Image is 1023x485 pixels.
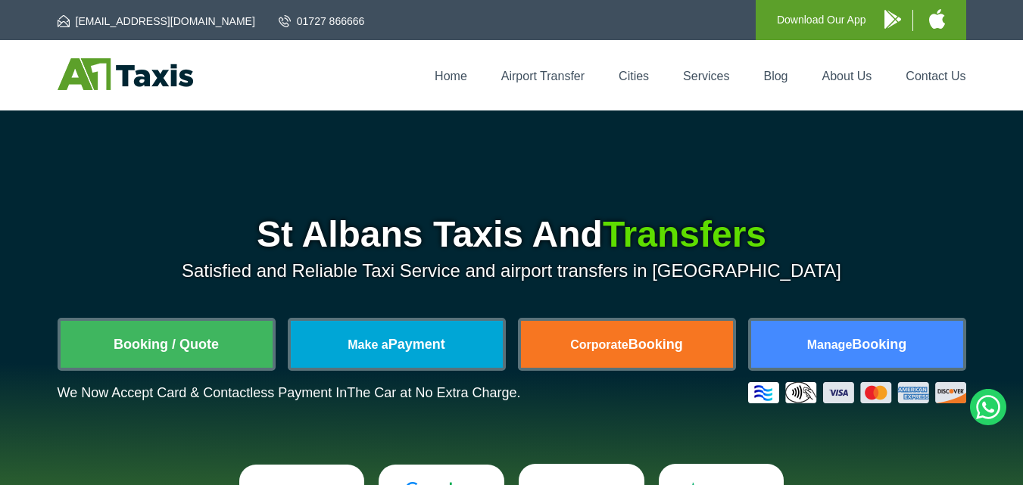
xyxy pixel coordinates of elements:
[61,321,273,368] a: Booking / Quote
[435,70,467,82] a: Home
[603,214,766,254] span: Transfers
[58,216,966,253] h1: St Albans Taxis And
[929,9,945,29] img: A1 Taxis iPhone App
[58,385,521,401] p: We Now Accept Card & Contactless Payment In
[619,70,649,82] a: Cities
[763,70,788,82] a: Blog
[751,321,963,368] a: ManageBooking
[348,338,388,351] span: Make a
[884,10,901,29] img: A1 Taxis Android App
[58,58,193,90] img: A1 Taxis St Albans LTD
[777,11,866,30] p: Download Our App
[748,382,966,403] img: Credit And Debit Cards
[58,14,255,29] a: [EMAIL_ADDRESS][DOMAIN_NAME]
[822,70,872,82] a: About Us
[906,70,965,82] a: Contact Us
[807,338,853,351] span: Manage
[347,385,520,400] span: The Car at No Extra Charge.
[570,338,628,351] span: Corporate
[501,70,585,82] a: Airport Transfer
[291,321,503,368] a: Make aPayment
[683,70,729,82] a: Services
[58,260,966,281] p: Satisfied and Reliable Taxi Service and airport transfers in [GEOGRAPHIC_DATA]
[279,14,365,29] a: 01727 866666
[521,321,733,368] a: CorporateBooking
